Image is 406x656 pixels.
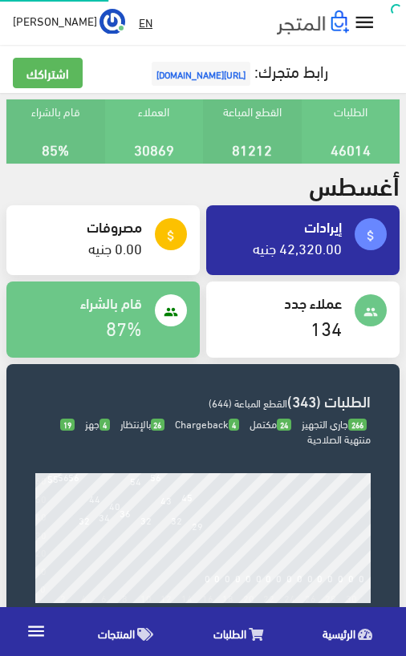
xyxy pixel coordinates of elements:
[277,10,349,34] img: .
[140,592,152,603] div: 10
[311,310,342,344] a: 134
[85,414,110,433] span: جهز
[348,419,367,431] span: 266
[229,419,239,431] span: 4
[99,419,110,431] span: 4
[42,136,69,162] a: 85%
[297,611,406,652] a: الرئيسية
[309,170,400,198] h2: أغسطس
[219,218,342,234] h4: إيرادات
[181,592,193,603] div: 14
[188,611,297,652] a: الطلبات
[68,469,79,484] div: 56
[302,99,400,164] div: الطلبات
[132,8,159,37] a: EN
[253,234,342,261] a: 42,320.00 جنيه
[209,393,287,412] span: القطع المباعة (644)
[164,229,178,243] i: attach_money
[325,592,336,603] div: 28
[277,419,291,431] span: 24
[60,419,75,431] span: 19
[331,136,371,162] a: 46014
[203,99,301,164] div: القطع المباعة
[58,469,69,484] div: 56
[13,8,125,34] a: ... [PERSON_NAME]
[139,12,152,32] u: EN
[363,229,378,243] i: attach_money
[13,58,83,88] a: اشتراكك
[98,623,135,643] span: المنتجات
[219,294,342,310] h4: عملاء جدد
[284,592,295,603] div: 24
[152,62,250,86] span: [URL][DOMAIN_NAME]
[19,294,142,310] h4: قام بالشراء
[160,592,172,603] div: 12
[232,136,272,162] a: 81212
[302,414,367,433] span: جاري التجهيز
[202,592,213,603] div: 16
[222,592,233,603] div: 18
[88,234,142,261] a: 0.00 جنيه
[13,10,97,30] span: [PERSON_NAME]
[134,136,174,162] a: 30869
[72,611,187,652] a: المنتجات
[148,55,328,85] a: رابط متجرك:[URL][DOMAIN_NAME]
[60,592,66,603] div: 2
[151,419,165,431] span: 26
[346,592,357,603] div: 30
[105,99,203,164] div: العملاء
[19,218,142,234] h4: مصروفات
[35,393,371,408] h3: الطلبات (343)
[81,592,87,603] div: 4
[47,471,59,485] div: 55
[323,623,355,643] span: الرئيسية
[353,11,376,34] i: 
[213,623,246,643] span: الطلبات
[60,414,371,449] span: منتهية الصلاحية
[305,592,316,603] div: 26
[101,592,107,603] div: 6
[6,99,104,164] div: قام بالشراء
[106,310,142,344] a: 87%
[26,621,47,642] i: 
[122,592,128,603] div: 8
[263,592,274,603] div: 22
[363,305,378,319] i: people
[99,9,125,34] img: ...
[175,414,239,433] span: Chargeback
[164,305,178,319] i: people
[250,414,291,433] span: مكتمل
[150,469,161,484] div: 56
[243,592,254,603] div: 20
[120,414,165,433] span: بالإنتظار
